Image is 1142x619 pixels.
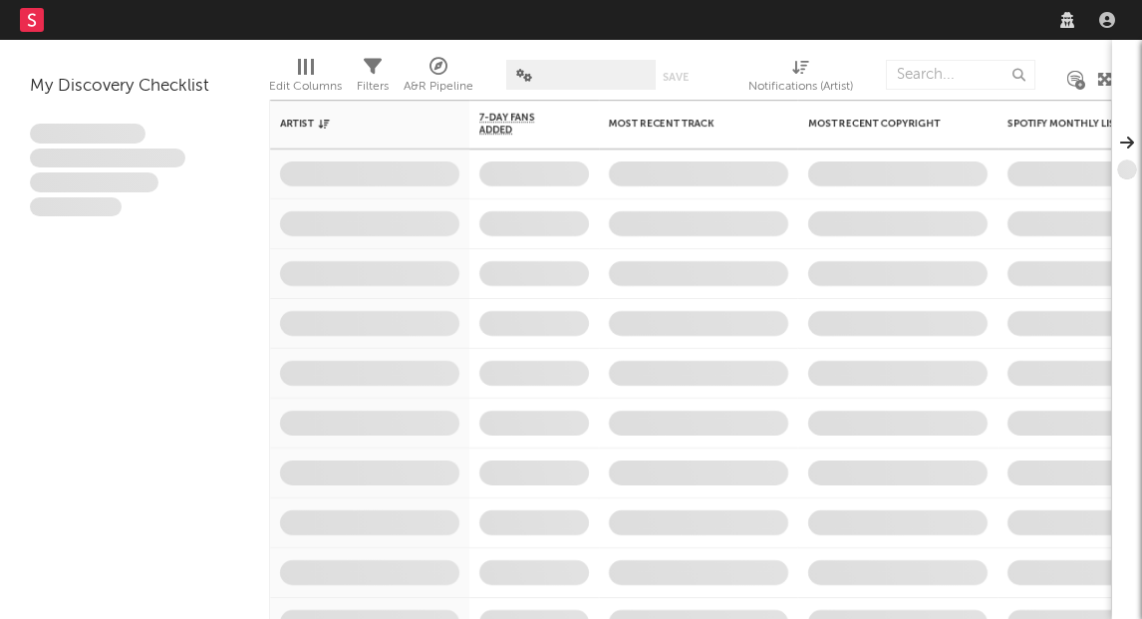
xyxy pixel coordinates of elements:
[30,149,185,168] span: Integer aliquet in purus et
[808,118,958,130] div: Most Recent Copyright
[748,75,853,99] div: Notifications (Artist)
[30,124,145,144] span: Lorem ipsum dolor
[404,75,473,99] div: A&R Pipeline
[404,50,473,108] div: A&R Pipeline
[479,112,559,136] span: 7-Day Fans Added
[886,60,1035,90] input: Search...
[30,197,122,217] span: Aliquam viverra
[30,75,239,99] div: My Discovery Checklist
[357,50,389,108] div: Filters
[30,172,158,192] span: Praesent ac interdum
[663,72,689,83] button: Save
[280,118,429,130] div: Artist
[269,75,342,99] div: Edit Columns
[357,75,389,99] div: Filters
[609,118,758,130] div: Most Recent Track
[269,50,342,108] div: Edit Columns
[748,50,853,108] div: Notifications (Artist)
